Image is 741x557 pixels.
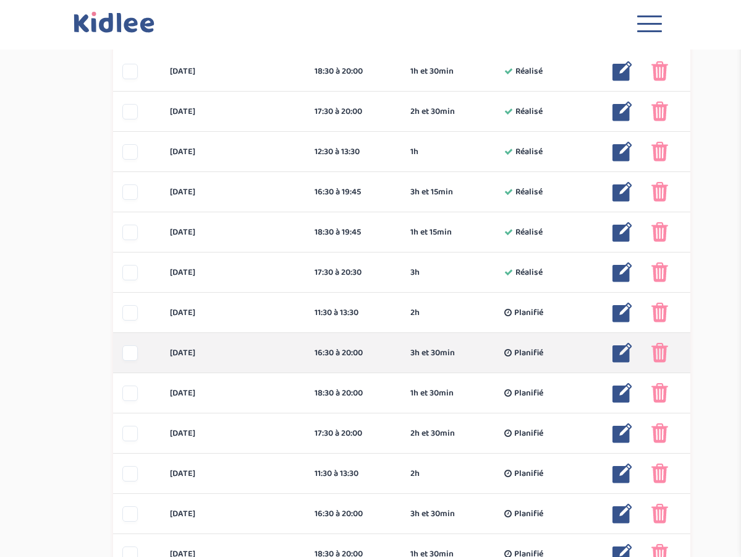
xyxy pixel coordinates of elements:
[651,423,668,443] img: poubelle_rose.png
[514,507,543,520] span: Planifié
[514,427,543,440] span: Planifié
[514,387,543,400] span: Planifié
[612,262,632,282] img: modifier_bleu.png
[651,182,668,202] img: poubelle_rose.png
[651,101,668,121] img: poubelle_rose.png
[651,343,668,363] img: poubelle_rose.png
[315,507,392,520] div: 16:30 à 20:00
[410,186,453,199] span: 3h et 15min
[651,303,668,322] img: poubelle_rose.png
[515,145,543,158] span: Réalisé
[651,61,668,81] img: poubelle_rose.png
[315,226,392,239] div: 18:30 à 19:45
[161,427,305,440] div: [DATE]
[410,467,420,480] span: 2h
[612,303,632,322] img: modifier_bleu.png
[161,105,305,118] div: [DATE]
[161,306,305,319] div: [DATE]
[651,262,668,282] img: poubelle_rose.png
[410,226,452,239] span: 1h et 15min
[410,65,454,78] span: 1h et 30min
[161,65,305,78] div: [DATE]
[315,266,392,279] div: 17:30 à 20:30
[315,347,392,360] div: 16:30 à 20:00
[410,347,455,360] span: 3h et 30min
[612,464,632,483] img: modifier_bleu.png
[410,266,420,279] span: 3h
[410,105,455,118] span: 2h et 30min
[612,343,632,363] img: modifier_bleu.png
[514,347,543,360] span: Planifié
[515,226,543,239] span: Réalisé
[410,145,418,158] span: 1h
[315,105,392,118] div: 17:30 à 20:00
[315,427,392,440] div: 17:30 à 20:00
[315,145,392,158] div: 12:30 à 13:30
[515,65,543,78] span: Réalisé
[315,387,392,400] div: 18:30 à 20:00
[410,306,420,319] span: 2h
[315,306,392,319] div: 11:30 à 13:30
[514,467,543,480] span: Planifié
[612,423,632,443] img: modifier_bleu.png
[651,222,668,242] img: poubelle_rose.png
[612,101,632,121] img: modifier_bleu.png
[161,226,305,239] div: [DATE]
[612,383,632,403] img: modifier_bleu.png
[612,142,632,162] img: modifier_bleu.png
[315,186,392,199] div: 16:30 à 19:45
[161,266,305,279] div: [DATE]
[651,464,668,483] img: poubelle_rose.png
[651,142,668,162] img: poubelle_rose.png
[315,65,392,78] div: 18:30 à 20:00
[515,266,543,279] span: Réalisé
[612,182,632,202] img: modifier_bleu.png
[612,222,632,242] img: modifier_bleu.png
[410,507,455,520] span: 3h et 30min
[161,347,305,360] div: [DATE]
[161,507,305,520] div: [DATE]
[161,145,305,158] div: [DATE]
[515,186,543,199] span: Réalisé
[315,467,392,480] div: 11:30 à 13:30
[514,306,543,319] span: Planifié
[515,105,543,118] span: Réalisé
[612,61,632,81] img: modifier_bleu.png
[410,387,454,400] span: 1h et 30min
[651,504,668,524] img: poubelle_rose.png
[161,467,305,480] div: [DATE]
[651,383,668,403] img: poubelle_rose.png
[612,504,632,524] img: modifier_bleu.png
[410,427,455,440] span: 2h et 30min
[161,387,305,400] div: [DATE]
[161,186,305,199] div: [DATE]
